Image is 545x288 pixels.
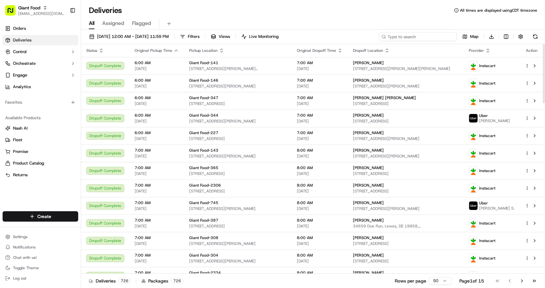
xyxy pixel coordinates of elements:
[297,78,343,83] span: 7:00 AM
[353,84,458,89] span: [STREET_ADDRESS][PERSON_NAME]
[249,34,279,40] span: Live Monitoring
[13,276,26,281] span: Log out
[5,137,76,143] a: Fleet
[97,34,169,40] span: [DATE] 12:00 AM - [DATE] 11:59 PM
[3,70,78,80] button: Engage
[189,84,286,89] span: [STREET_ADDRESS][PERSON_NAME]
[135,48,172,53] span: Original Pickup Time
[135,189,179,194] span: [DATE]
[469,97,478,105] img: profile_instacart_ahold_partner.png
[135,95,179,100] span: 6:00 AM
[189,206,286,211] span: [STREET_ADDRESS][PERSON_NAME]
[89,19,94,27] span: All
[479,201,488,206] span: Uber
[353,241,458,246] span: [STREET_ADDRESS]
[353,48,383,53] span: Dropoff Location
[219,34,230,40] span: Views
[469,219,478,227] img: profile_instacart_ahold_partner.png
[13,26,26,31] span: Orders
[135,200,179,205] span: 7:00 AM
[353,218,384,223] span: [PERSON_NAME]
[171,278,183,284] div: 726
[479,256,495,261] span: Instacart
[469,254,478,262] img: profile_instacart_ahold_partner.png
[353,224,458,229] span: 34659 Doe Run, Lewes, DE 19958, [GEOGRAPHIC_DATA]
[189,136,286,141] span: [STREET_ADDRESS]
[353,183,384,188] span: [PERSON_NAME]
[177,32,202,41] button: Filters
[135,218,179,223] span: 7:00 AM
[18,11,65,16] span: [EMAIL_ADDRESS][DOMAIN_NAME]
[5,160,76,166] a: Product Catalog
[479,98,495,103] span: Instacart
[135,84,179,89] span: [DATE]
[110,64,118,72] button: Start new chat
[13,160,44,166] span: Product Catalog
[353,206,458,211] span: [STREET_ADDRESS][PERSON_NAME]
[459,278,484,284] div: Page 1 of 15
[297,130,343,135] span: 7:00 AM
[18,5,40,11] button: Giant Food
[13,149,28,155] span: Promise
[297,189,343,194] span: [DATE]
[89,278,131,284] div: Deliveries
[135,60,179,65] span: 6:00 AM
[22,62,106,68] div: Start new chat
[37,213,51,220] span: Create
[61,94,104,100] span: API Documentation
[135,136,179,141] span: [DATE]
[189,218,218,223] span: Giant Food-387
[3,23,78,34] a: Orders
[353,101,458,106] span: [STREET_ADDRESS]
[189,235,218,240] span: Giant Food-308
[3,146,78,157] button: Promise
[297,66,343,71] span: [DATE]
[353,270,384,275] span: [PERSON_NAME]
[353,113,384,118] span: [PERSON_NAME]
[189,171,286,176] span: [STREET_ADDRESS]
[208,32,233,41] button: Views
[297,206,343,211] span: [DATE]
[13,255,37,260] span: Chat with us!
[55,95,60,100] div: 💻
[6,95,12,100] div: 📗
[135,235,179,240] span: 7:00 AM
[353,259,458,264] span: [STREET_ADDRESS]
[353,200,384,205] span: [PERSON_NAME]
[297,95,343,100] span: 7:00 AM
[3,82,78,92] a: Analytics
[135,119,179,124] span: [DATE]
[65,110,79,115] span: Pylon
[469,236,478,245] img: profile_instacart_ahold_partner.png
[189,101,286,106] span: [STREET_ADDRESS]
[135,101,179,106] span: [DATE]
[297,119,343,124] span: [DATE]
[189,48,218,53] span: Pickup Location
[135,171,179,176] span: [DATE]
[353,66,458,71] span: [STREET_ADDRESS][PERSON_NAME][PERSON_NAME]
[353,171,458,176] span: [STREET_ADDRESS]
[135,253,179,258] span: 7:00 AM
[4,91,52,103] a: 📗Knowledge Base
[13,172,28,178] span: Returns
[395,278,426,284] p: Rows per page
[525,48,539,53] div: Action
[118,278,131,284] div: 726
[353,95,416,100] span: [PERSON_NAME] [PERSON_NAME]
[469,48,484,53] span: Provider
[13,37,31,43] span: Deliveries
[297,218,343,223] span: 8:00 AM
[353,154,458,159] span: [STREET_ADDRESS][PERSON_NAME]
[22,68,82,74] div: We're available if you need us!
[5,172,76,178] a: Returns
[189,165,218,170] span: Giant Food-365
[297,113,343,118] span: 7:00 AM
[469,132,478,140] img: profile_instacart_ahold_partner.png
[469,184,478,192] img: profile_instacart_ahold_partner.png
[353,189,458,194] span: [STREET_ADDRESS]
[3,35,78,45] a: Deliveries
[3,263,78,272] button: Toggle Theme
[189,148,218,153] span: Giant Food-143
[189,119,286,124] span: [STREET_ADDRESS][PERSON_NAME]
[479,238,495,243] span: Instacart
